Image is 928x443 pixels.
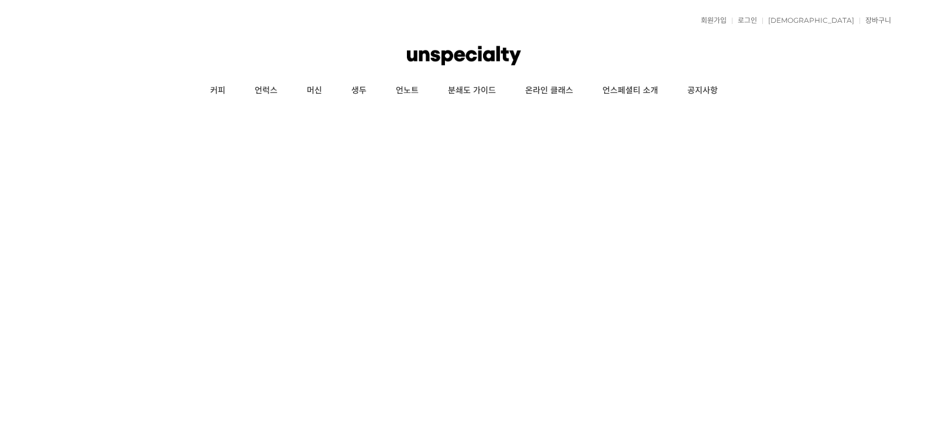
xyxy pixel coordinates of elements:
a: 분쇄도 가이드 [433,76,511,105]
a: 로그인 [732,17,757,24]
a: 머신 [292,76,337,105]
a: 커피 [196,76,240,105]
a: 언스페셜티 소개 [588,76,673,105]
a: 장바구니 [859,17,891,24]
a: 언럭스 [240,76,292,105]
a: 회원가입 [695,17,727,24]
a: [DEMOGRAPHIC_DATA] [762,17,854,24]
a: 생두 [337,76,381,105]
img: 언스페셜티 몰 [407,38,520,73]
a: 공지사항 [673,76,732,105]
a: 언노트 [381,76,433,105]
a: 온라인 클래스 [511,76,588,105]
